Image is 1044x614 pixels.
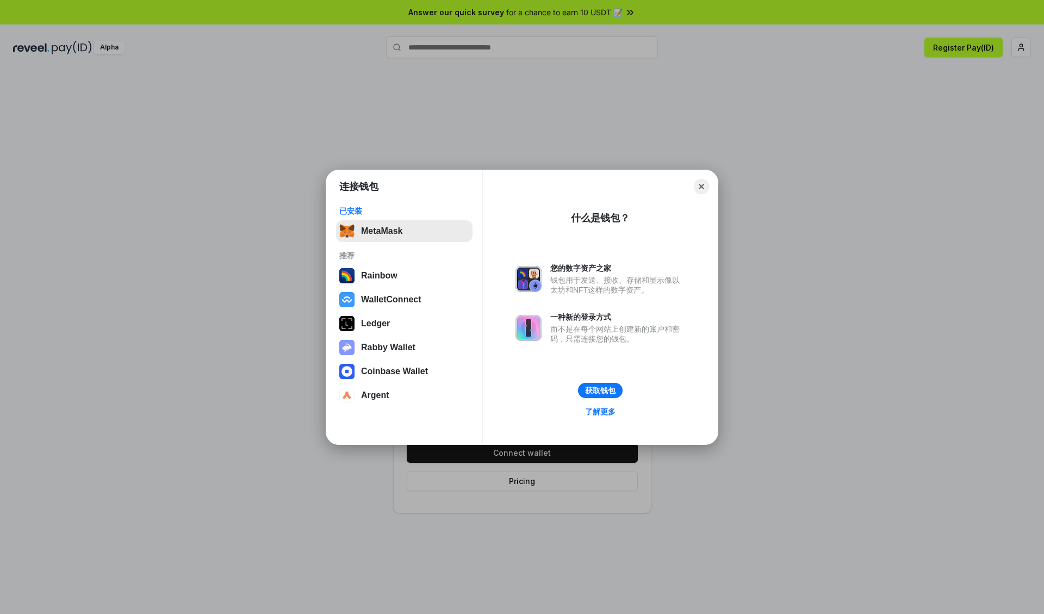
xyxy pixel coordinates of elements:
[336,313,473,334] button: Ledger
[585,386,616,395] div: 获取钱包
[361,295,421,305] div: WalletConnect
[339,340,355,355] img: svg+xml,%3Csvg%20xmlns%3D%22http%3A%2F%2Fwww.w3.org%2F2000%2Fsvg%22%20fill%3D%22none%22%20viewBox...
[361,390,389,400] div: Argent
[339,206,469,216] div: 已安装
[336,361,473,382] button: Coinbase Wallet
[336,220,473,242] button: MetaMask
[515,266,542,292] img: svg+xml,%3Csvg%20xmlns%3D%22http%3A%2F%2Fwww.w3.org%2F2000%2Fsvg%22%20fill%3D%22none%22%20viewBox...
[339,224,355,239] img: svg+xml,%3Csvg%20fill%3D%22none%22%20height%3D%2233%22%20viewBox%3D%220%200%2035%2033%22%20width%...
[339,180,378,193] h1: 连接钱包
[361,367,428,376] div: Coinbase Wallet
[336,265,473,287] button: Rainbow
[339,292,355,307] img: svg+xml,%3Csvg%20width%3D%2228%22%20height%3D%2228%22%20viewBox%3D%220%200%2028%2028%22%20fill%3D...
[550,312,685,322] div: 一种新的登录方式
[336,384,473,406] button: Argent
[336,289,473,311] button: WalletConnect
[694,179,709,194] button: Close
[339,268,355,283] img: svg+xml,%3Csvg%20width%3D%22120%22%20height%3D%22120%22%20viewBox%3D%220%200%20120%20120%22%20fil...
[578,383,623,398] button: 获取钱包
[571,212,630,225] div: 什么是钱包？
[550,324,685,344] div: 而不是在每个网站上创建新的账户和密码，只需连接您的钱包。
[339,388,355,403] img: svg+xml,%3Csvg%20width%3D%2228%22%20height%3D%2228%22%20viewBox%3D%220%200%2028%2028%22%20fill%3D...
[361,271,397,281] div: Rainbow
[515,315,542,341] img: svg+xml,%3Csvg%20xmlns%3D%22http%3A%2F%2Fwww.w3.org%2F2000%2Fsvg%22%20fill%3D%22none%22%20viewBox...
[361,226,402,236] div: MetaMask
[339,316,355,331] img: svg+xml,%3Csvg%20xmlns%3D%22http%3A%2F%2Fwww.w3.org%2F2000%2Fsvg%22%20width%3D%2228%22%20height%3...
[585,407,616,417] div: 了解更多
[550,263,685,273] div: 您的数字资产之家
[579,405,622,419] a: 了解更多
[361,343,415,352] div: Rabby Wallet
[550,275,685,295] div: 钱包用于发送、接收、存储和显示像以太坊和NFT这样的数字资产。
[336,337,473,358] button: Rabby Wallet
[361,319,390,328] div: Ledger
[339,364,355,379] img: svg+xml,%3Csvg%20width%3D%2228%22%20height%3D%2228%22%20viewBox%3D%220%200%2028%2028%22%20fill%3D...
[339,251,469,261] div: 推荐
